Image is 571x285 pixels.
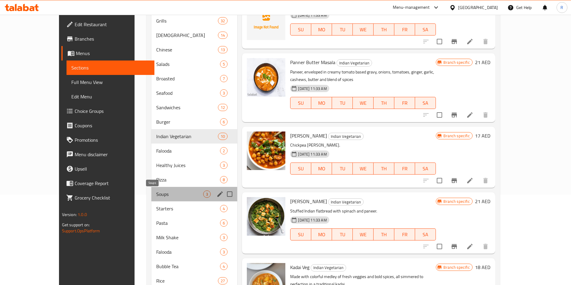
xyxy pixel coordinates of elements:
[290,228,311,240] button: SU
[417,99,433,107] span: SA
[218,47,227,53] span: 13
[75,165,150,172] span: Upsell
[417,230,433,239] span: SA
[290,163,311,175] button: SU
[433,109,446,121] span: Select to update
[290,207,436,215] p: Stuffed Indian flatbread with spinach and paneer.
[220,148,227,154] span: 2
[61,32,154,46] a: Branches
[151,115,237,129] div: Burger6
[156,75,220,82] div: Broasted
[355,25,371,34] span: WE
[151,28,237,42] div: [DEMOGRAPHIC_DATA]14
[156,263,220,270] div: Bubble Tea
[75,21,150,28] span: Edit Restaurant
[75,151,150,158] span: Menu disclaimer
[337,60,372,67] span: Indian Vegetarian
[560,4,563,11] span: R
[156,46,218,53] div: Chinese
[394,97,415,109] button: FR
[216,190,225,199] button: edit
[353,97,374,109] button: WE
[156,104,218,111] span: Sandwiches
[156,118,220,125] span: Burger
[290,263,309,272] span: Kadai Veg
[75,107,150,115] span: Choice Groups
[374,163,394,175] button: TH
[151,57,237,71] div: Salads5
[151,144,237,158] div: Falooda2
[293,164,309,173] span: SU
[75,35,150,42] span: Branches
[447,239,461,254] button: Branch-specific-item
[433,174,446,187] span: Select to update
[334,99,350,107] span: TU
[417,25,433,34] span: SA
[334,25,350,34] span: TU
[156,32,218,39] span: [DEMOGRAPHIC_DATA]
[466,243,473,250] a: Edit menu item
[332,228,353,240] button: TU
[151,100,237,115] div: Sandwiches12
[447,173,461,188] button: Branch-specific-item
[376,230,392,239] span: TH
[61,104,154,118] a: Choice Groups
[156,162,220,169] div: Healthy Juices
[466,177,473,184] a: Edit menu item
[220,119,227,125] span: 6
[478,173,493,188] button: delete
[156,17,218,24] span: Grills
[151,245,237,259] div: Falooda3
[394,228,415,240] button: FR
[151,158,237,172] div: Healthy Juices3
[353,163,374,175] button: WE
[328,199,363,206] span: Indian Vegetarian
[156,248,220,256] div: Falooda
[355,99,371,107] span: WE
[314,230,330,239] span: MO
[296,86,329,91] span: [DATE] 11:33 AM
[415,97,436,109] button: SA
[334,230,350,239] span: TU
[466,111,473,119] a: Edit menu item
[156,32,218,39] div: Indian
[156,234,220,241] div: Milk Shake
[67,75,154,89] a: Full Menu View
[151,42,237,57] div: Chinese13
[151,201,237,216] div: Starters4
[156,277,218,284] span: Rice
[220,163,227,168] span: 3
[218,46,228,53] div: items
[394,23,415,36] button: FR
[290,141,436,149] p: Chickpea [PERSON_NAME].
[220,76,227,82] span: 7
[203,191,210,197] span: 3
[374,97,394,109] button: TH
[156,147,220,154] span: Falooda
[156,60,220,68] div: Salads
[394,163,415,175] button: FR
[332,163,353,175] button: TU
[218,104,228,111] div: items
[293,230,309,239] span: SU
[458,4,498,11] div: [GEOGRAPHIC_DATA]
[393,4,430,11] div: Menu-management
[62,227,100,235] a: Support.OpsPlatform
[475,58,490,67] h6: 21 AED
[311,264,346,271] span: Indian Vegetarian
[151,129,237,144] div: Indian Vegetarian10
[220,90,227,96] span: 3
[328,133,364,140] div: Indian Vegetarian
[156,219,220,227] div: Pasta
[441,199,472,204] span: Branch specific
[71,64,150,71] span: Sections
[290,131,327,140] span: [PERSON_NAME]
[296,12,329,18] span: [DATE] 11:33 AM
[218,133,228,140] div: items
[156,191,203,198] span: Soups
[61,46,154,60] a: Menus
[151,71,237,86] div: Broasted7
[293,99,309,107] span: SU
